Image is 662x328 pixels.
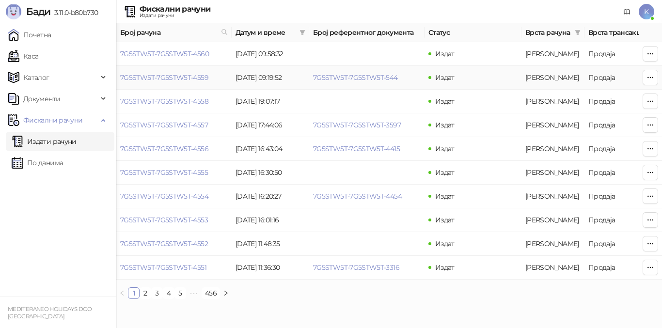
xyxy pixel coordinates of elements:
[299,30,305,35] span: filter
[120,239,208,248] a: 7G5STW5T-7G5STW5T-4552
[521,161,584,185] td: Аванс
[186,287,202,299] li: Следећих 5 Страна
[639,4,654,19] span: K
[309,23,425,42] th: Број референтног документа
[116,42,232,66] td: 7G5STW5T-7G5STW5T-4560
[116,66,232,90] td: 7G5STW5T-7G5STW5T-4559
[232,90,309,113] td: [DATE] 19:07:17
[186,287,202,299] span: •••
[435,216,455,224] span: Издат
[313,73,398,82] a: 7G5STW5T-7G5STW5T-544
[23,89,60,109] span: Документи
[435,121,455,129] span: Издат
[120,121,208,129] a: 7G5STW5T-7G5STW5T-4557
[313,144,400,153] a: 7G5STW5T-7G5STW5T-4415
[8,25,51,45] a: Почетна
[116,208,232,232] td: 7G5STW5T-7G5STW5T-4553
[575,30,581,35] span: filter
[313,263,399,272] a: 7G5STW5T-7G5STW5T-3316
[140,5,210,13] div: Фискални рачуни
[120,144,208,153] a: 7G5STW5T-7G5STW5T-4556
[6,4,21,19] img: Logo
[120,263,206,272] a: 7G5STW5T-7G5STW5T-4551
[521,137,584,161] td: Аванс
[313,192,402,201] a: 7G5STW5T-7G5STW5T-4454
[232,66,309,90] td: [DATE] 09:19:52
[116,137,232,161] td: 7G5STW5T-7G5STW5T-4556
[128,288,139,298] a: 1
[163,288,174,298] a: 4
[163,287,174,299] li: 4
[525,27,571,38] span: Врста рачуна
[619,4,635,19] a: Документација
[23,68,49,87] span: Каталог
[435,192,455,201] span: Издат
[232,232,309,256] td: [DATE] 11:48:35
[120,216,208,224] a: 7G5STW5T-7G5STW5T-4553
[120,27,217,38] span: Број рачуна
[435,144,455,153] span: Издат
[152,288,162,298] a: 3
[521,23,584,42] th: Врста рачуна
[116,256,232,280] td: 7G5STW5T-7G5STW5T-4551
[573,25,583,40] span: filter
[425,23,521,42] th: Статус
[116,90,232,113] td: 7G5STW5T-7G5STW5T-4558
[116,232,232,256] td: 7G5STW5T-7G5STW5T-4552
[26,6,50,17] span: Бади
[232,185,309,208] td: [DATE] 16:20:27
[521,256,584,280] td: Аванс
[50,8,98,17] span: 3.11.0-b80b730
[521,90,584,113] td: Аванс
[220,287,232,299] button: right
[8,47,38,66] a: Каса
[174,287,186,299] li: 5
[116,23,232,42] th: Број рачуна
[435,168,455,177] span: Издат
[521,113,584,137] td: Аванс
[23,110,82,130] span: Фискални рачуни
[128,287,140,299] li: 1
[116,185,232,208] td: 7G5STW5T-7G5STW5T-4554
[202,287,220,299] li: 456
[236,27,296,38] span: Датум и време
[232,113,309,137] td: [DATE] 17:44:06
[12,153,63,172] a: По данима
[521,185,584,208] td: Аванс
[435,239,455,248] span: Издат
[435,97,455,106] span: Издат
[202,288,220,298] a: 456
[140,287,151,299] li: 2
[119,290,125,296] span: left
[298,25,307,40] span: filter
[116,161,232,185] td: 7G5STW5T-7G5STW5T-4555
[232,208,309,232] td: [DATE] 16:01:16
[435,49,455,58] span: Издат
[220,287,232,299] li: Следећа страна
[140,288,151,298] a: 2
[521,232,584,256] td: Аванс
[12,132,77,151] a: Издати рачуни
[232,42,309,66] td: [DATE] 09:58:32
[120,168,208,177] a: 7G5STW5T-7G5STW5T-4555
[521,42,584,66] td: Аванс
[116,113,232,137] td: 7G5STW5T-7G5STW5T-4557
[521,66,584,90] td: Аванс
[116,287,128,299] li: Претходна страна
[120,73,208,82] a: 7G5STW5T-7G5STW5T-4559
[120,49,209,58] a: 7G5STW5T-7G5STW5T-4560
[232,137,309,161] td: [DATE] 16:43:04
[435,263,455,272] span: Издат
[521,208,584,232] td: Аванс
[120,192,208,201] a: 7G5STW5T-7G5STW5T-4554
[232,161,309,185] td: [DATE] 16:30:50
[151,287,163,299] li: 3
[120,97,208,106] a: 7G5STW5T-7G5STW5T-4558
[588,27,653,38] span: Врста трансакције
[232,256,309,280] td: [DATE] 11:36:30
[435,73,455,82] span: Издат
[313,121,401,129] a: 7G5STW5T-7G5STW5T-3597
[223,290,229,296] span: right
[175,288,186,298] a: 5
[140,13,210,18] div: Издати рачуни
